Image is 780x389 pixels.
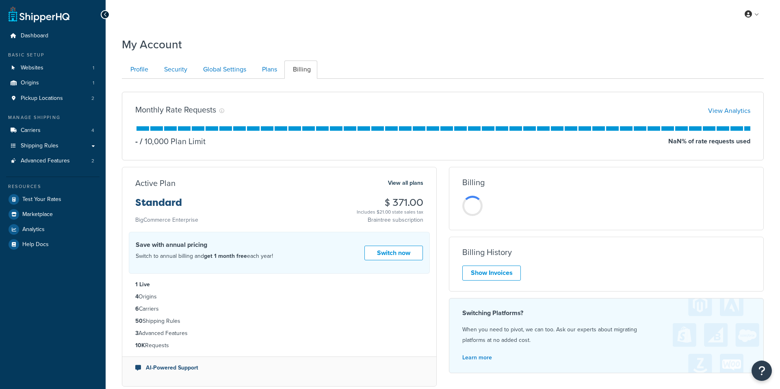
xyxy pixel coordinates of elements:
strong: 4 [135,292,139,301]
strong: get 1 month free [204,252,247,260]
p: Switch to annual billing and each year! [136,251,273,261]
a: View all plans [388,178,423,188]
a: Carriers 4 [6,123,100,138]
span: Marketplace [22,211,53,218]
a: View Analytics [708,106,750,115]
a: Profile [122,61,155,79]
span: Carriers [21,127,41,134]
a: Show Invoices [462,266,521,281]
a: Plans [253,61,284,79]
span: 4 [91,127,94,134]
h4: Switching Platforms? [462,308,750,318]
a: Advanced Features 2 [6,153,100,169]
div: Manage Shipping [6,114,100,121]
span: 1 [93,65,94,71]
a: Dashboard [6,28,100,43]
strong: 6 [135,305,139,313]
span: / [140,135,143,147]
li: Requests [135,341,423,350]
h3: Monthly Rate Requests [135,105,216,114]
span: 2 [91,158,94,164]
a: Shipping Rules [6,138,100,153]
strong: 50 [135,317,143,325]
span: 2 [91,95,94,102]
li: Shipping Rules [135,317,423,326]
li: Advanced Features [135,329,423,338]
a: Security [156,61,194,79]
h3: Billing [462,178,485,187]
p: Braintree subscription [357,216,423,224]
li: Carriers [6,123,100,138]
span: Websites [21,65,43,71]
h3: Standard [135,197,198,214]
span: 1 [93,80,94,86]
div: Includes $21.00 state sales tax [357,208,423,216]
p: - [135,136,138,147]
a: Learn more [462,353,492,362]
div: Basic Setup [6,52,100,58]
strong: 1 Live [135,280,150,289]
li: Websites [6,61,100,76]
button: Open Resource Center [752,361,772,381]
a: ShipperHQ Home [9,6,69,22]
a: Websites 1 [6,61,100,76]
li: Advanced Features [6,153,100,169]
a: Pickup Locations 2 [6,91,100,106]
span: Pickup Locations [21,95,63,102]
strong: 3 [135,329,139,337]
span: Analytics [22,226,45,233]
a: Test Your Rates [6,192,100,207]
a: Switch now [364,246,423,261]
div: Resources [6,183,100,190]
span: Help Docs [22,241,49,248]
li: Origins [6,76,100,91]
li: AI-Powered Support [135,363,423,372]
li: Origins [135,292,423,301]
p: NaN % of rate requests used [668,136,750,147]
a: Analytics [6,222,100,237]
a: Marketplace [6,207,100,222]
span: Origins [21,80,39,86]
small: BigCommerce Enterprise [135,216,198,224]
h3: Active Plan [135,179,175,188]
h3: Billing History [462,248,512,257]
span: Shipping Rules [21,143,58,149]
a: Global Settings [195,61,253,79]
p: 10,000 Plan Limit [138,136,206,147]
li: Pickup Locations [6,91,100,106]
a: Origins 1 [6,76,100,91]
span: Advanced Features [21,158,70,164]
h4: Save with annual pricing [136,240,273,250]
span: Dashboard [21,32,48,39]
h3: $ 371.00 [357,197,423,208]
a: Help Docs [6,237,100,252]
span: Test Your Rates [22,196,61,203]
p: When you need to pivot, we can too. Ask our experts about migrating platforms at no added cost. [462,324,750,346]
li: Carriers [135,305,423,313]
strong: 10K [135,341,145,350]
a: Billing [284,61,317,79]
h1: My Account [122,37,182,52]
